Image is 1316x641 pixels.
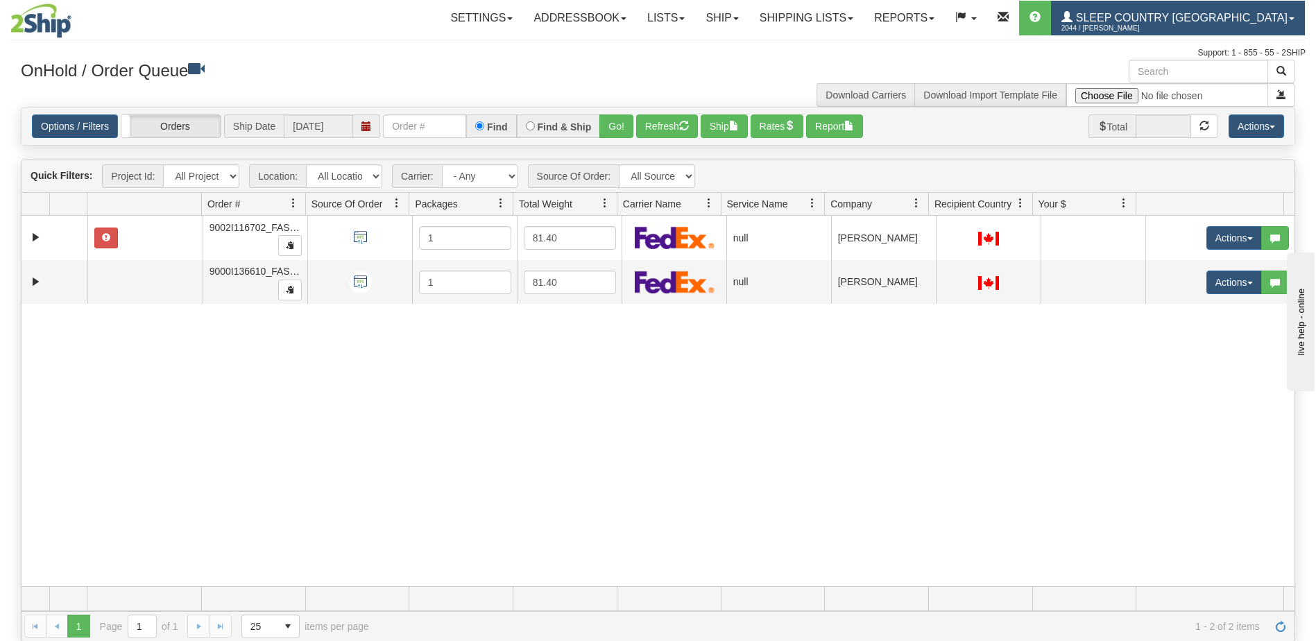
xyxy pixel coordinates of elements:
[100,615,178,638] span: Page of 1
[128,615,156,638] input: Page 1
[383,114,466,138] input: Order #
[1066,83,1268,107] input: Import
[697,191,721,215] a: Carrier Name filter column settings
[1206,271,1262,294] button: Actions
[701,114,748,138] button: Ship
[978,232,999,246] img: CA
[278,235,302,256] button: Copy to clipboard
[1061,22,1165,35] span: 2044 / [PERSON_NAME]
[831,216,936,260] td: [PERSON_NAME]
[1073,12,1288,24] span: Sleep Country [GEOGRAPHIC_DATA]
[1112,191,1136,215] a: Your $ filter column settings
[523,1,637,35] a: Addressbook
[10,12,128,22] div: live help - online
[27,273,44,291] a: Expand
[487,122,508,132] label: Find
[749,1,864,35] a: Shipping lists
[519,197,572,211] span: Total Weight
[311,197,383,211] span: Source Of Order
[1284,250,1315,391] iframe: chat widget
[27,229,44,246] a: Expand
[1129,60,1268,83] input: Search
[528,164,619,188] span: Source Of Order:
[349,226,372,249] img: API
[241,615,300,638] span: Page sizes drop down
[1009,191,1032,215] a: Recipient Country filter column settings
[32,114,118,138] a: Options / Filters
[1039,197,1066,211] span: Your $
[385,191,409,215] a: Source Of Order filter column settings
[1270,615,1292,637] a: Refresh
[224,114,284,138] span: Ship Date
[249,164,306,188] span: Location:
[831,260,936,305] td: [PERSON_NAME]
[102,164,163,188] span: Project Id:
[207,197,240,211] span: Order #
[695,1,749,35] a: Ship
[21,60,648,80] h3: OnHold / Order Queue
[250,619,268,633] span: 25
[282,191,305,215] a: Order # filter column settings
[599,114,633,138] button: Go!
[726,216,831,260] td: null
[538,122,592,132] label: Find & Ship
[277,615,299,638] span: select
[489,191,513,215] a: Packages filter column settings
[726,260,831,305] td: null
[806,114,863,138] button: Report
[210,266,303,277] span: 9000I136610_FASUS
[637,1,695,35] a: Lists
[905,191,928,215] a: Company filter column settings
[67,615,89,637] span: Page 1
[1051,1,1305,35] a: Sleep Country [GEOGRAPHIC_DATA] 2044 / [PERSON_NAME]
[10,3,71,38] img: logo2044.jpg
[1267,60,1295,83] button: Search
[1229,114,1284,138] button: Actions
[635,226,715,249] img: FedEx Express®
[278,280,302,300] button: Copy to clipboard
[864,1,945,35] a: Reports
[934,197,1011,211] span: Recipient Country
[801,191,824,215] a: Service Name filter column settings
[978,276,999,290] img: CA
[1088,114,1136,138] span: Total
[121,115,221,137] label: Orders
[392,164,442,188] span: Carrier:
[593,191,617,215] a: Total Weight filter column settings
[830,197,872,211] span: Company
[415,197,457,211] span: Packages
[210,222,303,233] span: 9002I116702_FASUS
[10,47,1306,59] div: Support: 1 - 855 - 55 - 2SHIP
[22,160,1294,193] div: grid toolbar
[349,271,372,293] img: API
[923,89,1057,101] a: Download Import Template File
[636,114,698,138] button: Refresh
[635,271,715,293] img: FedEx Express®
[1206,226,1262,250] button: Actions
[241,615,369,638] span: items per page
[31,169,92,182] label: Quick Filters:
[623,197,681,211] span: Carrier Name
[751,114,804,138] button: Rates
[440,1,523,35] a: Settings
[826,89,906,101] a: Download Carriers
[727,197,788,211] span: Service Name
[388,621,1260,632] span: 1 - 2 of 2 items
